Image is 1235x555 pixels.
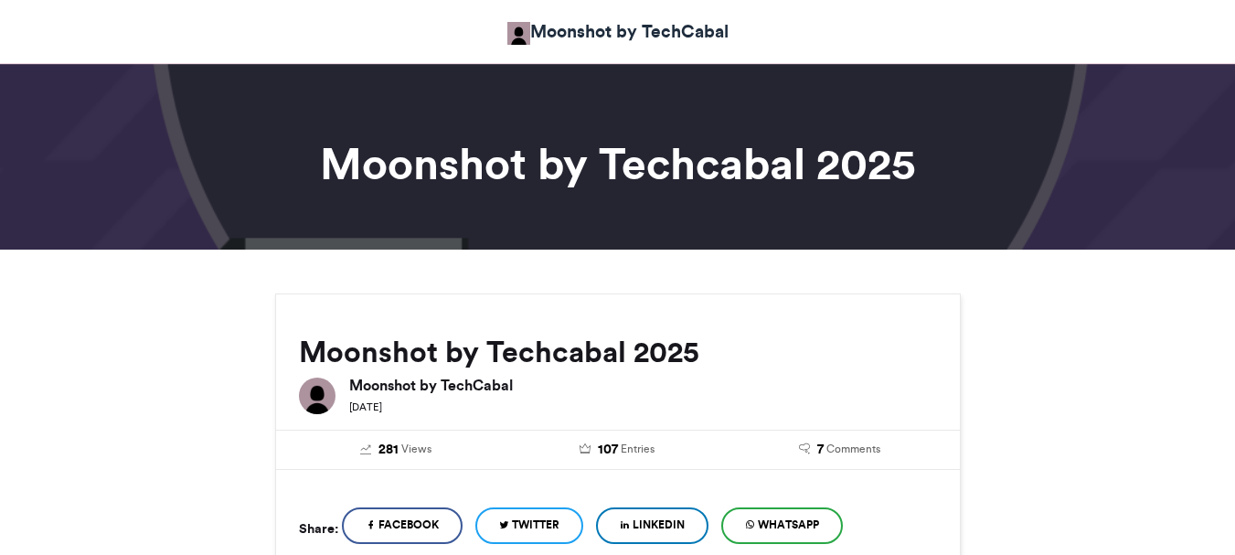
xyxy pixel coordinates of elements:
span: 7 [817,440,824,460]
h2: Moonshot by Techcabal 2025 [299,336,937,368]
a: 281 Views [299,440,494,460]
h6: Moonshot by TechCabal [349,378,937,392]
span: Facebook [378,517,439,533]
a: LinkedIn [596,507,708,544]
span: WhatsApp [758,517,819,533]
span: Views [401,441,431,457]
a: Twitter [475,507,583,544]
span: 107 [598,440,618,460]
span: Twitter [512,517,559,533]
small: [DATE] [349,400,382,413]
span: 281 [378,440,399,460]
img: Moonshot by TechCabal [299,378,335,414]
span: Comments [826,441,880,457]
img: Moonshot by TechCabal [507,22,530,45]
a: 7 Comments [742,440,937,460]
span: LinkedIn [633,517,685,533]
a: WhatsApp [721,507,843,544]
a: 107 Entries [520,440,715,460]
a: Facebook [342,507,463,544]
span: Entries [621,441,655,457]
h5: Share: [299,517,338,540]
a: Moonshot by TechCabal [507,18,729,45]
h1: Moonshot by Techcabal 2025 [111,142,1125,186]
